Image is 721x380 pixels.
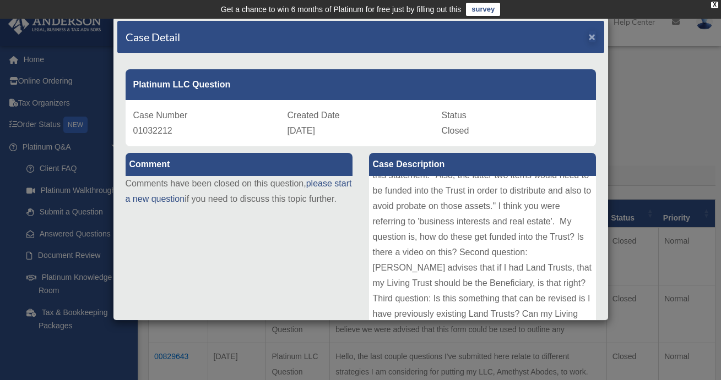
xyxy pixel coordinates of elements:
label: Comment [126,153,353,176]
div: Hello, this is a follow up to Case 00994779, related to this statement: "Also, the latter two ite... [369,176,596,341]
div: Platinum LLC Question [126,69,596,100]
a: please start a new question [126,179,352,203]
div: Get a chance to win 6 months of Platinum for free just by filling out this [221,3,462,16]
span: Case Number [133,111,188,120]
p: Comments have been closed on this question, if you need to discuss this topic further. [126,176,353,207]
span: × [589,30,596,43]
span: Closed [442,126,469,135]
span: Created Date [288,111,340,120]
h4: Case Detail [126,29,180,45]
span: 01032212 [133,126,172,135]
label: Case Description [369,153,596,176]
span: [DATE] [288,126,315,135]
div: close [711,2,718,8]
button: Close [589,31,596,42]
span: Status [442,111,467,120]
a: survey [466,3,500,16]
